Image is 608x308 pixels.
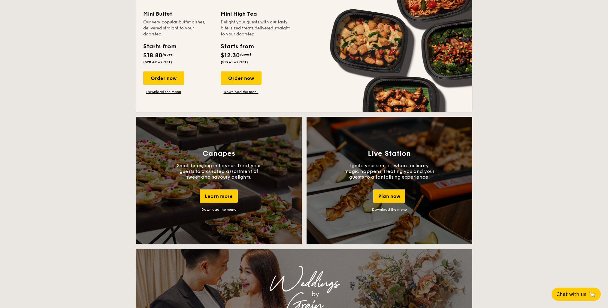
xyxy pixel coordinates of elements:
div: Plan now [373,189,405,203]
span: /guest [240,52,251,56]
span: $18.80 [143,52,162,59]
div: Mini High Tea [221,10,291,18]
span: ($20.49 w/ GST) [143,60,172,64]
div: Our very popular buffet dishes, delivered straight to your doorstep. [143,19,213,37]
div: Weddings [189,278,419,289]
p: Ignite your senses, where culinary magic happens, treating you and your guests to a tantalising e... [344,163,434,180]
button: Chat with us🦙 [552,288,601,301]
p: Small bites, big in flavour. Treat your guests to a curated assortment of sweet and savoury delig... [174,163,264,180]
span: ($13.41 w/ GST) [221,60,248,64]
div: Learn more [200,189,238,203]
span: /guest [162,52,174,56]
a: Download the menu [372,207,407,212]
h3: Canapes [202,149,235,158]
a: Download the menu [221,89,262,94]
span: $12.30 [221,52,240,59]
span: Chat with us [556,291,586,297]
div: Starts from [143,42,176,51]
div: Delight your guests with our tasty bite-sized treats delivered straight to your doorstep. [221,19,291,37]
div: by [211,289,419,300]
span: 🦙 [589,291,596,298]
a: Download the menu [201,207,236,212]
div: Order now [143,71,184,85]
a: Download the menu [143,89,184,94]
div: Starts from [221,42,253,51]
h3: Live Station [368,149,411,158]
div: Mini Buffet [143,10,213,18]
div: Order now [221,71,262,85]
